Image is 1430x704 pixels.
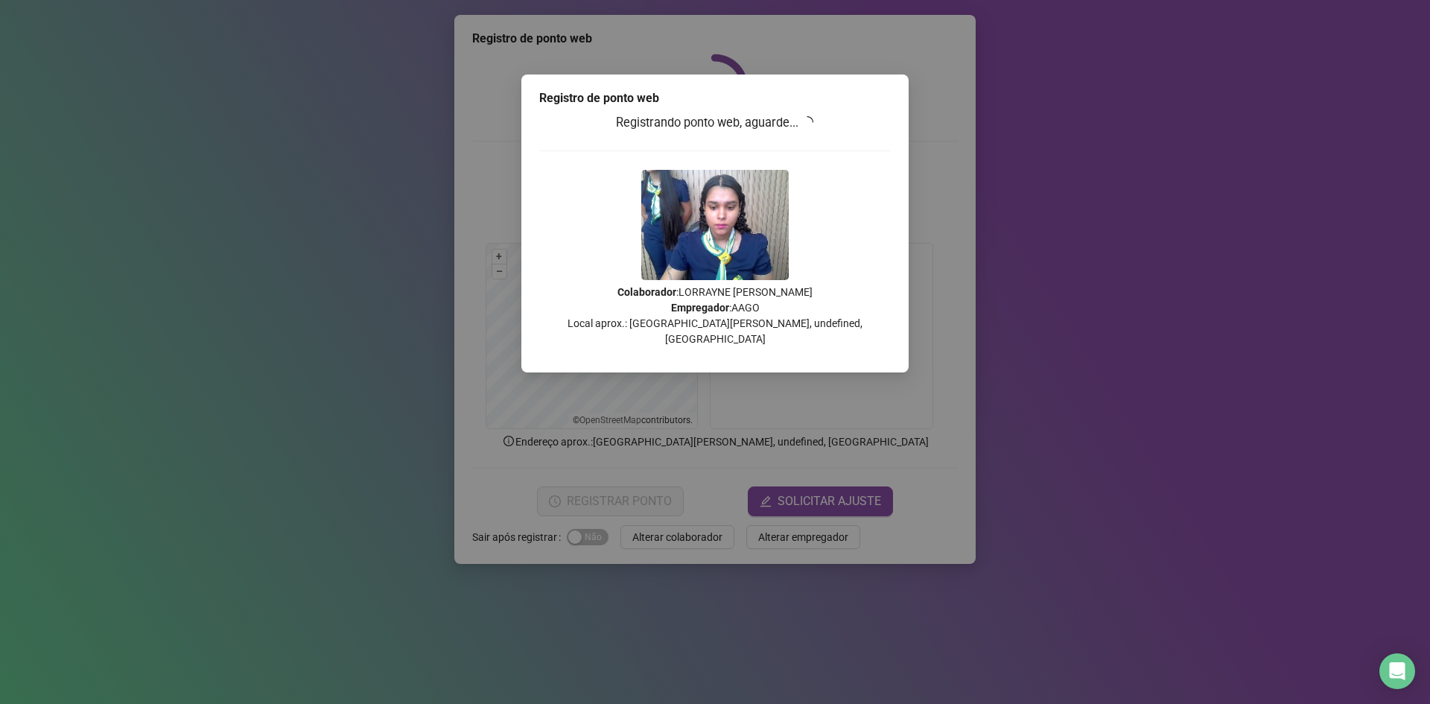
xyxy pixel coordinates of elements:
[1379,653,1415,689] div: Open Intercom Messenger
[799,113,816,130] span: loading
[539,113,891,133] h3: Registrando ponto web, aguarde...
[539,89,891,107] div: Registro de ponto web
[539,285,891,347] p: : LORRAYNE [PERSON_NAME] : AAGO Local aprox.: [GEOGRAPHIC_DATA][PERSON_NAME], undefined, [GEOGRAP...
[671,302,729,314] strong: Empregador
[641,170,789,280] img: 2Q==
[617,286,676,298] strong: Colaborador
